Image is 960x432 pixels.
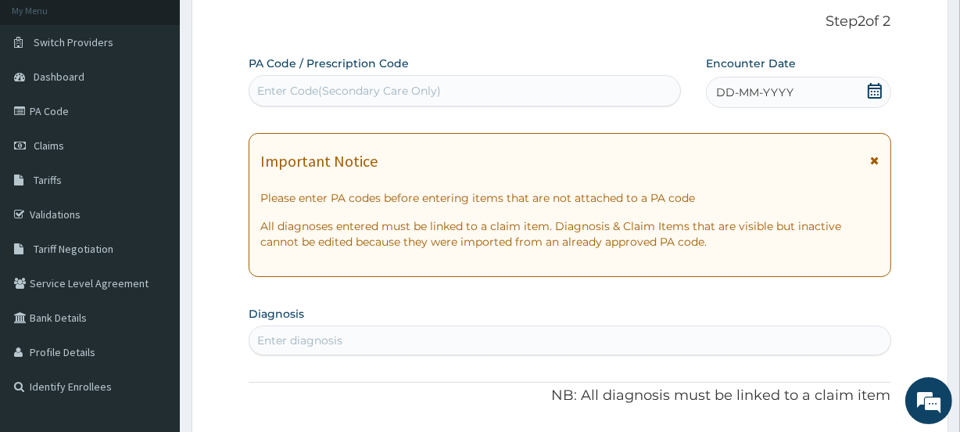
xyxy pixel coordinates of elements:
span: Tariffs [34,173,62,187]
label: Diagnosis [249,306,304,322]
div: Chat with us now [81,88,263,108]
div: Minimize live chat window [256,8,294,45]
span: Claims [34,139,64,153]
h1: Important Notice [260,153,378,170]
span: Dashboard [34,70,84,84]
span: Tariff Negotiation [34,242,113,256]
p: Step 2 of 2 [249,13,890,31]
p: NB: All diagnosis must be linked to a claim item [249,386,890,406]
span: We're online! [91,121,216,279]
div: Enter diagnosis [257,333,342,348]
label: PA Code / Prescription Code [249,56,409,71]
div: Enter Code(Secondary Care Only) [257,83,441,99]
label: Encounter Date [706,56,796,71]
p: All diagnoses entered must be linked to a claim item. Diagnosis & Claim Items that are visible bu... [260,218,879,250]
span: DD-MM-YYYY [716,85,793,100]
img: d_794563401_company_1708531726252_794563401 [29,78,63,117]
span: Switch Providers [34,35,113,49]
p: Please enter PA codes before entering items that are not attached to a PA code [260,190,879,206]
textarea: Type your message and hit 'Enter' [8,275,298,330]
